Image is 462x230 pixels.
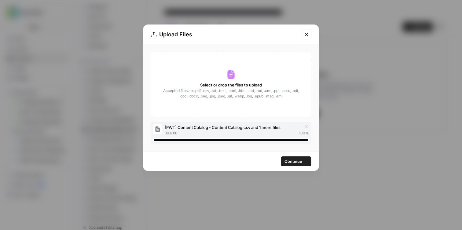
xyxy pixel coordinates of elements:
[281,156,311,166] button: Continue
[284,158,302,164] span: Continue
[165,130,178,136] span: 39.6 kB
[165,124,280,130] span: [PWT] Content Catalog - Content Catalog.csv and 1 more files
[299,130,309,136] span: 100 %
[151,30,298,39] div: Upload Files
[163,88,299,99] span: Accepted files are .pdf, .csv, .txt, .text, .html, .htm, .md, .md, .xml, .ppt, .pptx, .odt, .doc,...
[200,82,262,88] span: Select or drop the files to upload
[302,30,311,39] button: Close modal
